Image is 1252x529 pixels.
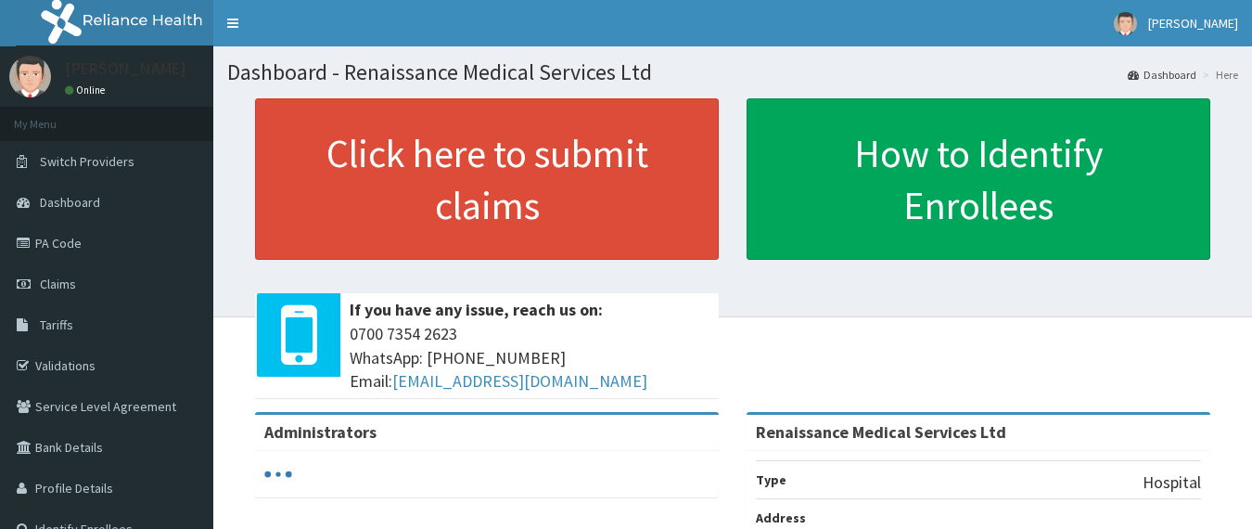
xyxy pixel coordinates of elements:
[40,316,73,333] span: Tariffs
[392,370,647,392] a: [EMAIL_ADDRESS][DOMAIN_NAME]
[255,98,719,260] a: Click here to submit claims
[40,153,134,170] span: Switch Providers
[227,60,1238,84] h1: Dashboard - Renaissance Medical Services Ltd
[65,84,109,97] a: Online
[756,471,786,488] b: Type
[1198,67,1238,83] li: Here
[350,299,603,320] b: If you have any issue, reach us on:
[1143,471,1201,495] p: Hospital
[264,460,292,488] svg: audio-loading
[65,60,186,77] p: [PERSON_NAME]
[756,421,1006,443] strong: Renaissance Medical Services Ltd
[747,98,1210,260] a: How to Identify Enrollees
[1128,67,1196,83] a: Dashboard
[756,510,806,526] b: Address
[9,56,51,97] img: User Image
[350,322,709,394] span: 0700 7354 2623 WhatsApp: [PHONE_NUMBER] Email:
[40,194,100,211] span: Dashboard
[1114,12,1137,35] img: User Image
[264,421,377,443] b: Administrators
[1148,15,1238,32] span: [PERSON_NAME]
[40,276,76,292] span: Claims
